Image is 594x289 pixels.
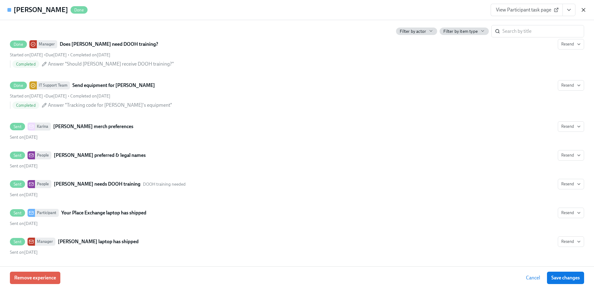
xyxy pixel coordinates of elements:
[561,41,581,47] span: Resend
[561,123,581,130] span: Resend
[10,272,60,284] button: Remove experience
[10,52,110,58] div: • •
[58,238,139,245] strong: [PERSON_NAME] laptop has shipped
[48,102,172,109] span: Answer "Tracking code for [PERSON_NAME]'s equipment"
[12,103,39,108] span: Completed
[496,7,557,13] span: View Participant task page
[10,124,25,129] span: Sent
[396,28,437,35] button: Filter by actor
[45,93,67,99] span: Monday, August 25th 2025, 3:00 pm
[526,275,540,281] span: Cancel
[10,93,43,99] span: Wednesday, August 20th 2025, 6:20 pm
[143,181,186,187] span: This message uses the "DOOH training needed" audience
[561,152,581,158] span: Resend
[54,152,146,159] strong: [PERSON_NAME] preferred & legal names
[35,180,51,188] div: People
[37,81,70,89] div: IT Support Team
[10,211,25,215] span: Sent
[561,82,581,88] span: Resend
[561,181,581,187] span: Resend
[558,236,584,247] button: SentManager[PERSON_NAME] laptop has shippedSent on[DATE]
[10,135,38,140] span: Wednesday, August 20th 2025, 6:20 pm
[562,4,575,16] button: View task page
[35,151,51,159] div: People
[558,39,584,50] button: DoneManagerDoes [PERSON_NAME] need DOOH training?Started on[DATE] •Due[DATE] • Completed on[DATE]...
[10,250,38,255] span: Tuesday, August 26th 2025, 3:12 pm
[71,8,88,12] span: Done
[558,208,584,218] button: SentParticipantYour Place Exchange laptop has shippedSent on[DATE]
[10,52,43,58] span: Wednesday, August 20th 2025, 4:52 pm
[35,209,59,217] div: Participant
[10,192,38,197] span: Wednesday, August 20th 2025, 8:53 pm
[10,182,25,187] span: Sent
[561,210,581,216] span: Resend
[491,4,563,16] a: View Participant task page
[45,52,67,58] span: Tuesday, August 26th 2025, 3:00 pm
[35,123,51,131] div: Karina
[35,238,55,246] div: Manager
[60,41,158,48] strong: Does [PERSON_NAME] need DOOH training?
[61,209,146,217] strong: Your Place Exchange laptop has shipped
[443,28,478,34] span: Filter by item type
[70,52,110,58] span: Wednesday, August 20th 2025, 8:53 pm
[558,80,584,91] button: DoneIT Support TeamSend equipment for [PERSON_NAME]Started on[DATE] •Due[DATE] • Completed on[DAT...
[14,5,68,15] h4: [PERSON_NAME]
[54,180,140,188] strong: [PERSON_NAME] needs DOOH training
[558,179,584,189] button: SentPeople[PERSON_NAME] needs DOOH trainingDOOH training neededSent on[DATE]
[10,221,38,226] span: Tuesday, August 26th 2025, 3:12 pm
[558,150,584,161] button: SentPeople[PERSON_NAME] preferred & legal namesSent on[DATE]
[10,42,27,47] span: Done
[502,25,584,37] input: Search by title
[400,28,426,34] span: Filter by actor
[547,272,584,284] button: Save changes
[53,123,133,130] strong: [PERSON_NAME] merch preferences
[558,121,584,132] button: SentKarina[PERSON_NAME] merch preferencesSent on[DATE]
[37,40,57,48] div: Manager
[48,61,174,67] span: Answer "Should [PERSON_NAME] receive DOOH training?"
[14,275,56,281] span: Remove experience
[10,153,25,158] span: Sent
[10,83,27,88] span: Done
[10,163,38,169] span: Wednesday, August 20th 2025, 6:20 pm
[10,93,110,99] div: • •
[551,275,580,281] span: Save changes
[522,272,544,284] button: Cancel
[70,93,110,99] span: Tuesday, August 26th 2025, 3:12 pm
[10,239,25,244] span: Sent
[440,28,489,35] button: Filter by item type
[12,62,39,67] span: Completed
[72,82,155,89] strong: Send equipment for [PERSON_NAME]
[561,239,581,245] span: Resend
